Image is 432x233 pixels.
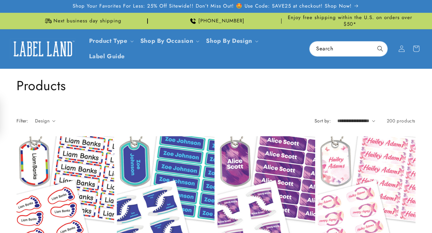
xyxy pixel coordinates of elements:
span: [PHONE_NUMBER] [198,18,245,24]
summary: Design (0 selected) [35,117,55,124]
span: Design [35,117,50,124]
span: Label Guide [89,53,125,60]
span: Shop By Occasion [140,37,193,45]
span: 200 products [387,117,415,124]
a: Product Type [89,37,127,45]
span: Next business day shipping [53,18,121,24]
h2: Filter: [17,117,28,124]
div: Announcement [284,13,415,29]
h1: Products [17,77,415,94]
a: Label Guide [85,49,129,64]
a: Label Land [8,36,79,62]
span: Shop Your Favorites For Less: 25% Off Sitewide!! Don’t Miss Out! 🤩 Use Code: SAVE25 at checkout! ... [73,3,352,10]
summary: Product Type [85,33,136,49]
span: Enjoy free shipping within the U.S. on orders over $50* [284,14,415,27]
label: Sort by: [315,117,331,124]
div: Announcement [17,13,148,29]
summary: Shop By Occasion [136,33,202,49]
img: Label Land [10,39,76,59]
summary: Shop By Design [202,33,261,49]
a: Shop By Design [206,37,252,45]
button: Search [373,41,387,56]
div: Announcement [150,13,282,29]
